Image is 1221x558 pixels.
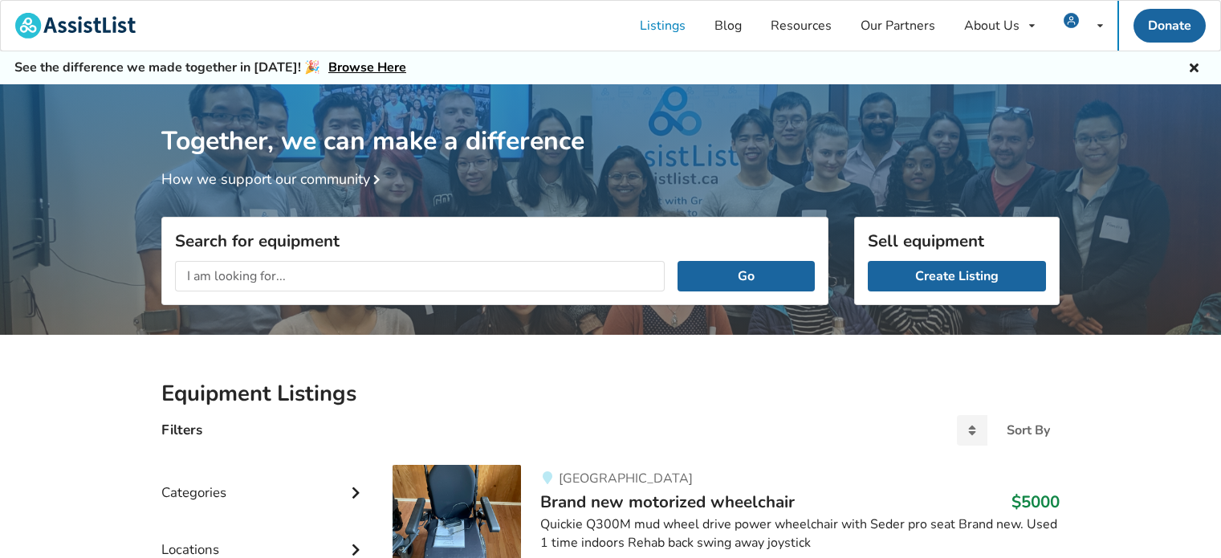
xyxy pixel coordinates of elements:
[540,515,1060,552] div: Quickie Q300M mud wheel drive power wheelchair with Seder pro seat Brand new. Used 1 time indoors...
[161,452,367,509] div: Categories
[161,380,1060,408] h2: Equipment Listings
[964,19,1020,32] div: About Us
[161,84,1060,157] h1: Together, we can make a difference
[161,169,386,189] a: How we support our community
[756,1,846,51] a: Resources
[1007,424,1050,437] div: Sort By
[540,491,795,513] span: Brand new motorized wheelchair
[868,230,1046,251] h3: Sell equipment
[559,470,693,487] span: [GEOGRAPHIC_DATA]
[1064,13,1079,28] img: user icon
[868,261,1046,291] a: Create Listing
[846,1,950,51] a: Our Partners
[175,261,665,291] input: I am looking for...
[328,59,406,76] a: Browse Here
[625,1,700,51] a: Listings
[161,421,202,439] h4: Filters
[1011,491,1060,512] h3: $5000
[678,261,815,291] button: Go
[175,230,815,251] h3: Search for equipment
[14,59,406,76] h5: See the difference we made together in [DATE]! 🎉
[1133,9,1206,43] a: Donate
[700,1,756,51] a: Blog
[15,13,136,39] img: assistlist-logo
